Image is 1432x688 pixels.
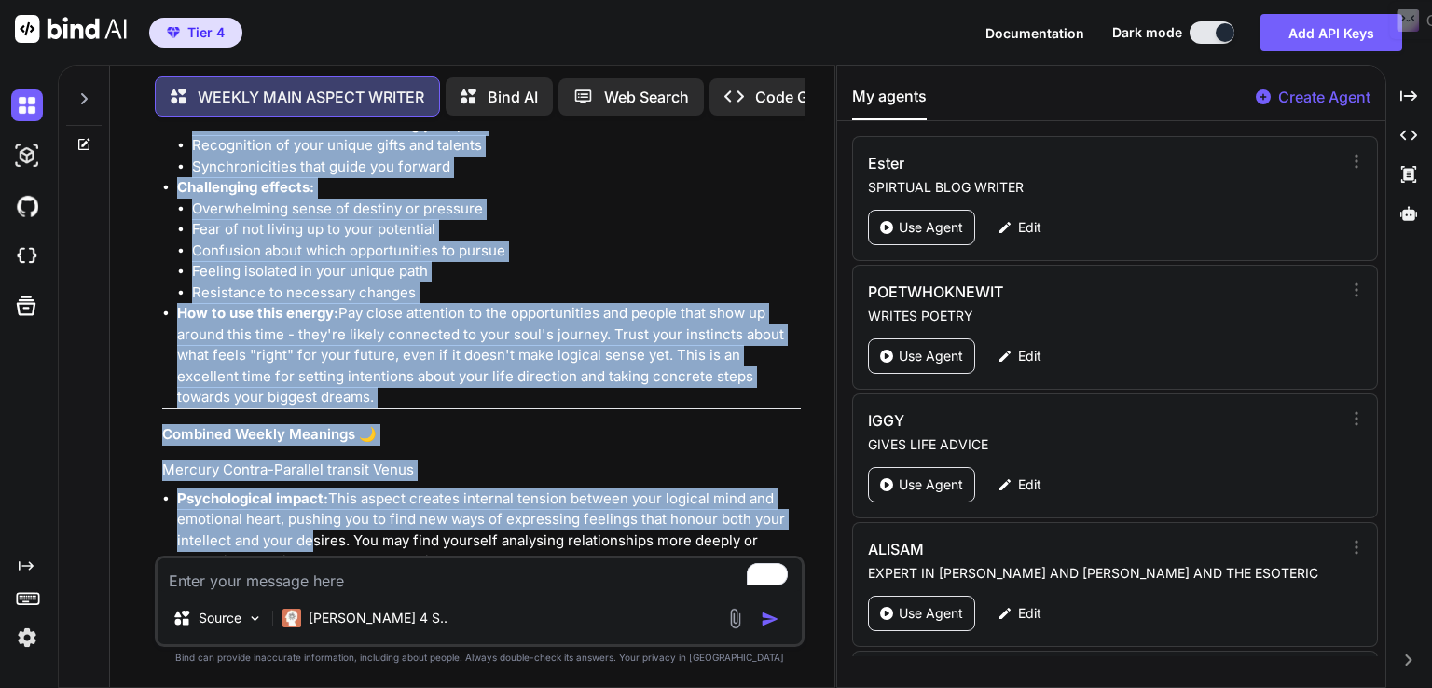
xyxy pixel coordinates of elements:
li: Confusion about which opportunities to pursue [192,241,801,262]
li: Synchronicities that guide you forward [192,157,801,178]
p: Source [199,609,241,627]
p: WEEKLY MAIN ASPECT WRITER [198,86,424,108]
img: cloudideIcon [11,241,43,272]
img: Claude 4 Sonnet [282,609,301,627]
p: Edit [1018,218,1041,237]
button: Documentation [985,23,1084,43]
p: Bind can provide inaccurate information, including about people. Always double-check its answers.... [155,651,805,665]
p: Use Agent [899,347,963,365]
p: SPIRTUAL BLOG WRITER [868,178,1341,197]
h3: Combined Weekly Meanings 🌙 [162,424,801,446]
h4: Mercury Contra-Parallel transit Venus [162,460,801,481]
p: Edit [1018,347,1041,365]
img: Bind AI [15,15,127,43]
span: Dark mode [1112,23,1182,42]
strong: Psychological impact: [177,489,328,507]
p: [PERSON_NAME] 4 S.. [309,609,447,627]
h3: ALISAM [868,538,1199,560]
p: WRITES POETRY [868,307,1341,325]
h3: POETWHOKNEWIT [868,281,1199,303]
li: Resistance to necessary changes [192,282,801,304]
p: Create Agent [1278,86,1370,108]
p: Web Search [604,86,689,108]
span: Documentation [985,25,1084,41]
p: Use Agent [899,475,963,494]
p: Edit [1018,604,1041,623]
li: This aspect creates internal tension between your logical mind and emotional heart, pushing you t... [177,488,801,572]
img: githubDark [11,190,43,222]
p: Use Agent [899,604,963,623]
li: Pay close attention to the opportunities and people that show up around this time - they're likel... [177,303,801,408]
h3: Ester [868,152,1199,174]
p: Code Generator [755,86,868,108]
textarea: To enrich screen reader interactions, please activate Accessibility in Grammarly extension settings [158,558,802,592]
button: premiumTier 4 [149,18,242,48]
button: My agents [852,85,927,120]
strong: Challenging effects: [177,178,314,196]
button: Add API Keys [1260,14,1402,51]
img: premium [167,27,180,38]
img: darkAi-studio [11,140,43,172]
img: icon [761,610,779,628]
p: Edit [1018,475,1041,494]
span: Tier 4 [187,23,225,42]
strong: How to use this energy: [177,304,338,322]
img: attachment [724,608,746,629]
img: settings [11,622,43,654]
p: EXPERT IN [PERSON_NAME] AND [PERSON_NAME] AND THE ESOTERIC [868,564,1341,583]
p: Use Agent [899,218,963,237]
p: Bind AI [488,86,538,108]
img: Pick Models [247,611,263,626]
img: darkChat [11,89,43,121]
li: Overwhelming sense of destiny or pressure [192,199,801,220]
li: Fear of not living up to your potential [192,219,801,241]
li: Feeling isolated in your unique path [192,261,801,282]
p: GIVES LIFE ADVICE [868,435,1341,454]
li: Recognition of your unique gifts and talents [192,135,801,157]
h3: IGGY [868,409,1199,432]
